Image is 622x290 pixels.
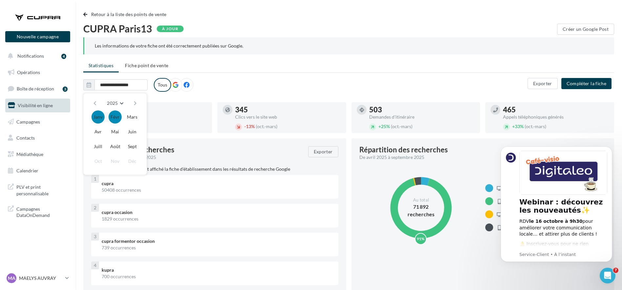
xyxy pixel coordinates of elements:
[126,155,139,168] button: Déc
[16,204,68,219] span: Campagnes DataOnDemand
[126,110,139,124] button: Mars
[256,124,277,129] span: (oct.-mars)
[561,78,612,89] button: Compléter la fiche
[102,216,333,222] div: 1829 occurrences
[102,238,333,244] div: cupra formentor occasion
[525,124,546,129] span: (oct.-mars)
[91,140,105,153] button: Juill
[102,273,333,280] div: 700 occurrences
[109,110,122,124] button: Févr
[91,11,167,17] span: Retour à la liste des points de vente
[91,233,99,241] div: 3
[83,24,152,33] span: CUPRA Paris13
[4,66,71,79] a: Opérations
[154,78,171,92] label: Tous
[109,155,122,168] button: Nov
[102,267,333,273] div: kupra
[61,54,66,59] div: 4
[4,180,71,199] a: PLV et print personnalisable
[102,187,333,193] div: 50408 occurrences
[102,244,333,251] div: 739 occurrences
[4,164,71,178] a: Calendrier
[109,125,122,138] button: Mai
[528,78,558,89] button: Exporter
[4,202,71,221] a: Campagnes DataOnDemand
[101,106,207,113] div: 71 892
[359,154,601,161] div: De avril 2025 à septembre 2025
[4,115,71,129] a: Campagnes
[125,63,168,68] span: Fiche point de vente
[378,124,390,129] span: 25%
[391,124,412,129] span: (oct.-mars)
[16,168,38,173] span: Calendrier
[8,275,15,281] span: MA
[369,106,475,113] div: 503
[157,26,184,32] div: À jour
[512,124,524,129] span: 33%
[378,124,381,129] span: +
[91,175,99,183] div: 1
[16,151,43,157] span: Médiathèque
[503,106,609,113] div: 465
[91,204,99,212] div: 2
[557,24,614,35] button: Créer un Google Post
[126,125,139,138] button: Juin
[359,146,448,153] div: Répartition des recherches
[83,10,169,18] button: Retour à la liste des points de vente
[91,125,105,138] button: Avr
[4,49,69,63] button: Notifications 4
[101,115,207,119] div: Vues totales
[91,154,303,161] div: De avril 2025 à septembre 2025
[4,147,71,161] a: Médiathèque
[19,275,63,281] p: MAELYS AUVRAY
[17,53,44,59] span: Notifications
[17,86,54,91] span: Boîte de réception
[63,87,68,92] div: 3
[91,261,99,269] div: 4
[91,155,105,168] button: Oct
[491,138,622,287] iframe: Intercom notifications message
[308,146,338,157] button: Exporter
[16,119,40,124] span: Campagnes
[16,183,68,197] span: PLV et print personnalisable
[600,268,615,283] iframe: Intercom live chat
[235,106,341,113] div: 345
[95,43,604,49] div: Les informations de votre fiche ont été correctement publiées sur Google.
[244,124,246,129] span: -
[4,82,71,96] a: Boîte de réception3
[16,135,35,141] span: Contacts
[559,80,614,86] a: Compléter la fiche
[91,166,338,172] p: Termes de recherche qui ont affiché la fiche d'établissement dans les résultats de recherche Google
[244,124,255,129] span: 13%
[4,99,71,112] a: Visibilité en ligne
[5,272,70,284] a: MA MAELYS AUVRAY
[102,209,333,216] div: cupra occasion
[18,103,53,108] span: Visibilité en ligne
[91,110,105,124] button: Janv
[235,115,341,119] div: Clics vers le site web
[107,100,118,106] span: 2025
[126,140,139,153] button: Sept
[369,115,475,119] div: Demandes d'itinéraire
[503,115,609,119] div: Appels téléphoniques générés
[17,69,40,75] span: Opérations
[104,99,126,108] button: 2025
[5,31,70,42] button: Nouvelle campagne
[109,140,122,153] button: Août
[613,268,618,273] span: 7
[4,131,71,145] a: Contacts
[102,180,333,187] div: cupra
[512,124,515,129] span: +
